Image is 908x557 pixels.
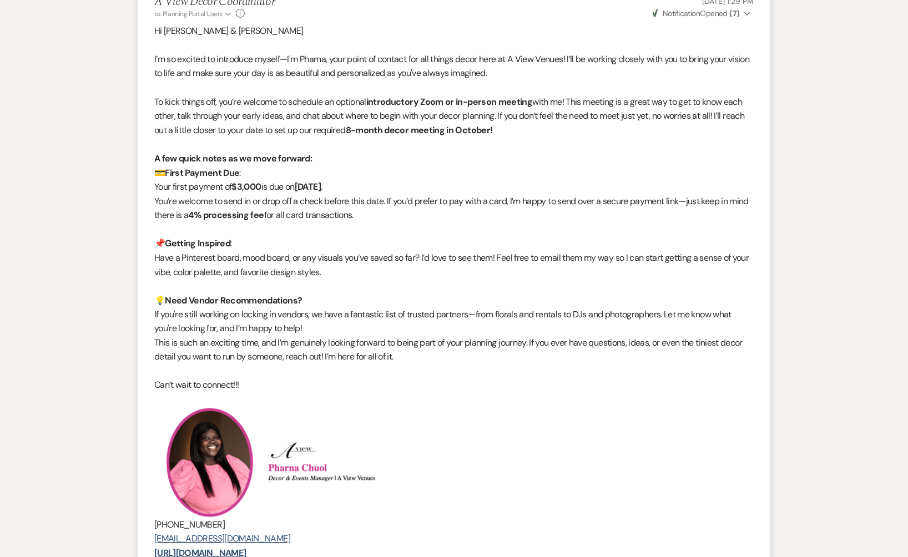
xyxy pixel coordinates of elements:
[154,153,312,164] strong: A few quick notes as we move forward:
[653,8,740,18] span: Opened
[189,209,264,221] strong: 4% processing fee
[165,167,239,179] strong: First Payment Due
[154,378,754,393] p: Can’t wait to connect!!!
[154,336,754,364] p: This is such an exciting time, and I’m genuinely looking forward to being part of your planning j...
[154,194,754,222] p: You’re welcome to send in or drop off a check before this date. If you’d prefer to pay with a car...
[663,8,700,18] span: Notification
[154,9,233,19] button: to: Planning Portal Users
[154,407,265,518] img: PC .png
[154,95,754,138] p: To kick things off, you’re welcome to schedule an optional with me! This meeting is a great way t...
[154,236,754,251] p: 📌 :
[730,8,740,18] strong: ( 7 )
[154,9,223,18] span: to: Planning Portal Users
[165,295,302,306] strong: Need Vendor Recommendations?
[346,124,493,136] strong: 8-month decor meeting in October!
[154,293,754,308] p: 💡
[366,96,533,108] strong: introductory Zoom or in-person meeting
[154,519,225,531] span: [PHONE_NUMBER]
[154,52,754,80] p: I’m so excited to introduce myself—I'm Pharna, your point of contact for all things decor here at...
[165,237,230,249] strong: Getting Inspired
[154,180,754,194] p: Your first payment of is due on .
[295,181,321,193] strong: [DATE]
[267,442,390,483] img: Screenshot 2025-04-02 at 3.30.15 PM.png
[154,166,754,180] p: 💳 :
[154,251,754,279] p: Have a Pinterest board, mood board, or any visuals you’ve saved so far? I’d love to see them! Fee...
[154,24,754,38] p: Hi [PERSON_NAME] & [PERSON_NAME]
[154,533,290,545] a: [EMAIL_ADDRESS][DOMAIN_NAME]
[651,8,754,19] button: NotificationOpened (7)
[154,307,754,336] p: If you're still working on locking in vendors, we have a fantastic list of trusted partners—from ...
[232,181,261,193] strong: $3,000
